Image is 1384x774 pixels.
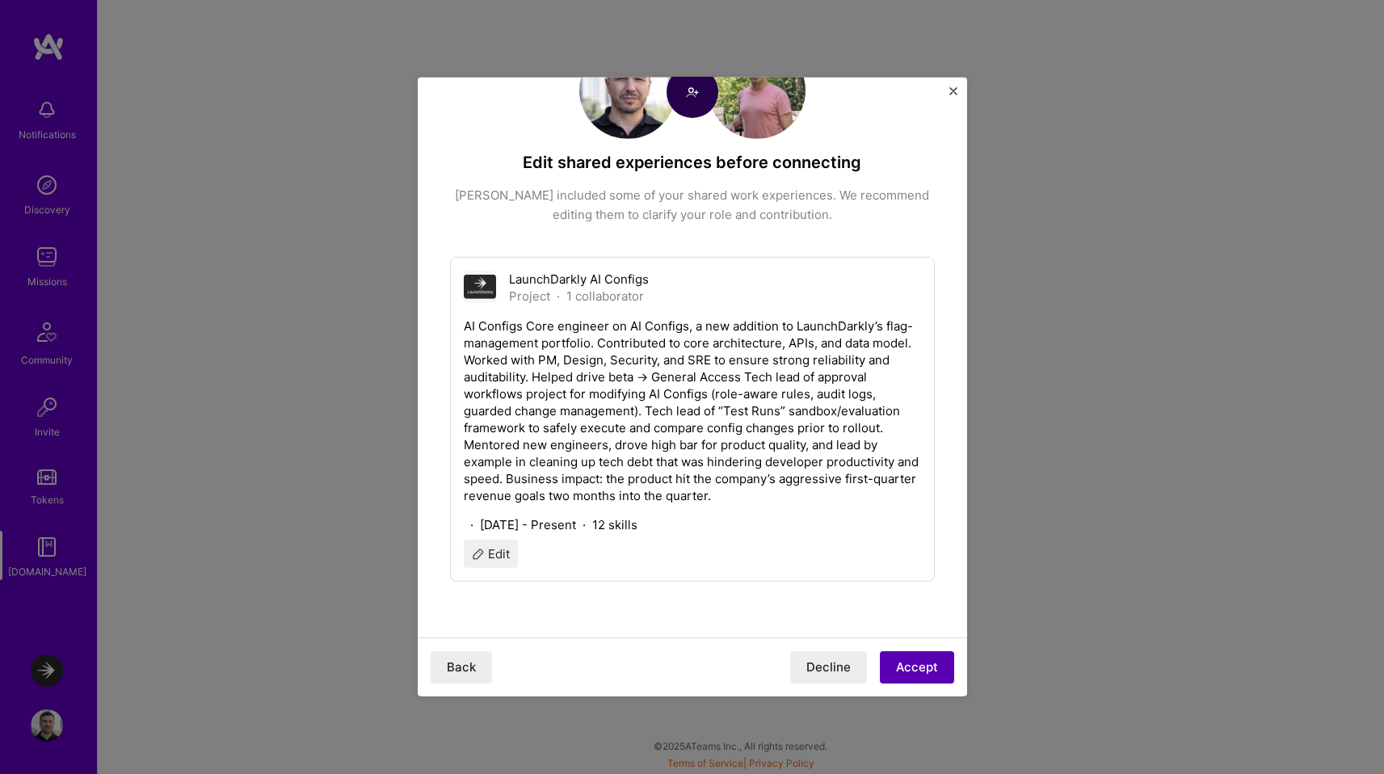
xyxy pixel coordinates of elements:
[566,288,644,305] div: 1 collaborator
[790,651,867,684] button: Decline
[464,275,496,299] img: LaunchDarkly AI Configs
[583,516,586,533] span: ·
[557,288,560,305] span: ·
[880,651,954,684] button: Accept
[709,42,806,139] img: User Avatar
[480,516,576,533] span: [DATE] - Present
[464,318,921,504] p: AI Configs Core engineer on AI Configs, a new addition to LaunchDarkly’s flag-management portfoli...
[470,516,473,533] span: ·
[592,516,637,533] span: 12 skills
[949,87,957,104] button: Close
[579,42,676,139] img: User Avatar
[450,152,935,173] h4: Edit shared experiences before connecting
[667,66,718,118] img: Connect
[509,271,649,288] div: LaunchDarkly AI Configs
[464,540,518,568] button: Edit
[431,651,492,684] button: Back
[450,186,935,225] div: [PERSON_NAME] included some of your shared work experiences. We recommend editing them to clarify...
[509,288,550,305] div: Project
